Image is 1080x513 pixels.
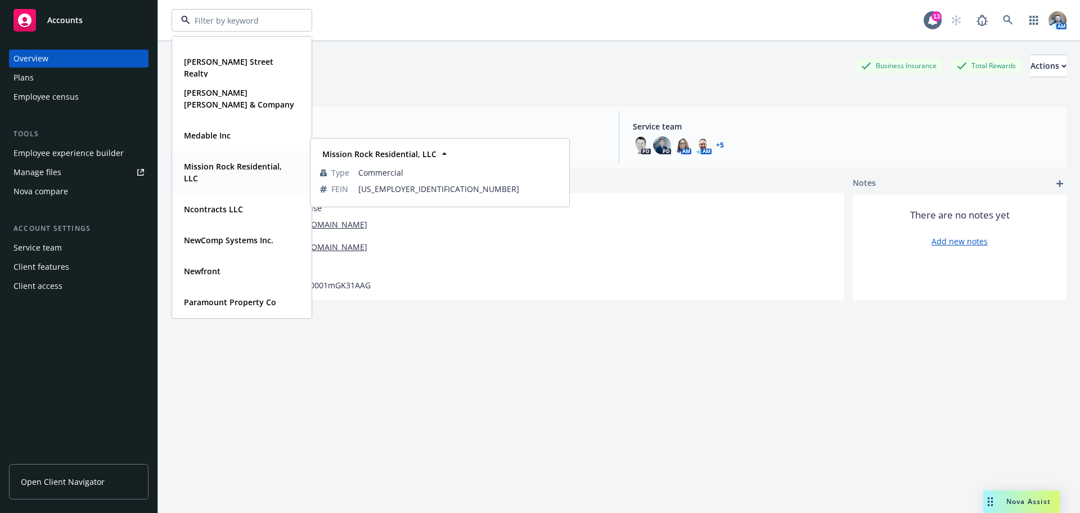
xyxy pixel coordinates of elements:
div: Nova compare [13,182,68,200]
a: [URL][DOMAIN_NAME] [282,241,367,253]
a: Search [997,9,1019,32]
a: Switch app [1023,9,1045,32]
span: Commercial [358,167,560,179]
img: photo [1048,11,1066,29]
a: Manage files [9,163,148,181]
button: Nova Assist [983,490,1060,513]
a: +5 [716,142,724,149]
strong: Ncontracts LLC [184,204,243,215]
span: Open Client Navigator [21,476,105,488]
a: [URL][DOMAIN_NAME] [282,218,367,230]
a: Employee experience builder [9,144,148,162]
strong: [PERSON_NAME] [PERSON_NAME] & Company [184,87,294,110]
strong: NewComp Systems Inc. [184,235,273,246]
a: Service team [9,239,148,257]
button: Actions [1030,55,1066,77]
img: photo [633,136,651,154]
strong: Medable Inc [184,130,231,141]
div: Business Insurance [856,59,942,73]
span: Notes [853,177,876,190]
span: 001d000001mGK31AAG [282,279,371,291]
div: 13 [931,11,942,21]
div: Total Rewards [951,59,1021,73]
div: Account settings [9,223,148,234]
div: Client access [13,277,62,295]
a: Plans [9,69,148,87]
a: Report a Bug [971,9,993,32]
a: Employee census [9,88,148,106]
a: Client features [9,258,148,276]
span: [US_EMPLOYER_IDENTIFICATION_NUMBER] [358,183,560,195]
div: Overview [13,50,48,68]
div: Manage files [13,163,61,181]
a: Start snowing [945,9,967,32]
span: Service team [633,121,1057,132]
div: Tools [9,128,148,140]
strong: Newfront [184,266,220,276]
div: Plans [13,69,34,87]
a: Nova compare [9,182,148,200]
img: photo [653,136,671,154]
div: Employee census [13,88,79,106]
a: add [1053,177,1066,190]
strong: [PERSON_NAME] Street Realty [184,56,273,79]
a: Accounts [9,5,148,36]
a: Client access [9,277,148,295]
input: Filter by keyword [190,15,289,26]
a: Add new notes [931,235,988,247]
div: Service team [13,239,62,257]
span: Nova Assist [1006,497,1051,506]
span: Accounts [47,16,83,25]
div: Client features [13,258,69,276]
strong: Mission Rock Residential, LLC [322,149,436,159]
span: Type [331,167,349,179]
div: Drag to move [983,490,997,513]
img: photo [673,136,691,154]
a: Overview [9,50,148,68]
div: Employee experience builder [13,144,124,162]
span: FEIN [331,183,348,195]
span: Account type [181,121,605,132]
strong: Paramount Property Co [184,297,276,307]
span: There are no notes yet [910,208,1010,222]
strong: Mission Rock Residential, LLC [184,161,282,184]
img: photo [694,136,712,154]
